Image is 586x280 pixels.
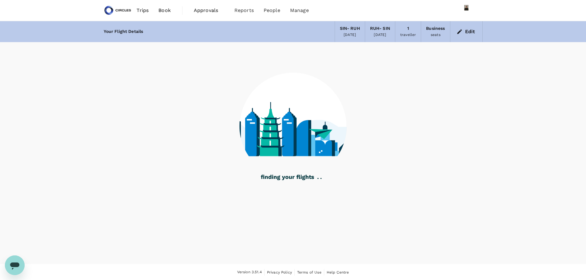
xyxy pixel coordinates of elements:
div: RUH - SIN [370,25,390,32]
div: [DATE] [374,32,386,38]
span: Approvals [194,7,225,14]
div: seats [431,32,440,38]
g: . [317,178,319,179]
div: Business [426,25,445,32]
g: finding your flights [261,175,314,180]
span: Reports [234,7,254,14]
div: [DATE] [344,32,356,38]
span: Privacy Policy [267,270,292,274]
iframe: Button to launch messaging window [5,255,25,275]
span: Book [158,7,171,14]
span: People [264,7,280,14]
button: Edit [455,27,477,37]
span: Help Centre [327,270,349,274]
a: Help Centre [327,269,349,276]
img: Azizi Ratna Yulis Mohd Zin [460,4,473,17]
span: Trips [137,7,149,14]
img: Circles [104,4,132,17]
div: traveller [400,32,416,38]
span: Version 3.51.4 [237,269,262,275]
g: . [320,178,321,179]
a: Privacy Policy [267,269,292,276]
span: Terms of Use [297,270,321,274]
div: Your Flight Details [104,28,143,35]
div: SIN - RUH [340,25,360,32]
a: Terms of Use [297,269,321,276]
span: Manage [290,7,309,14]
div: 1 [407,25,409,32]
